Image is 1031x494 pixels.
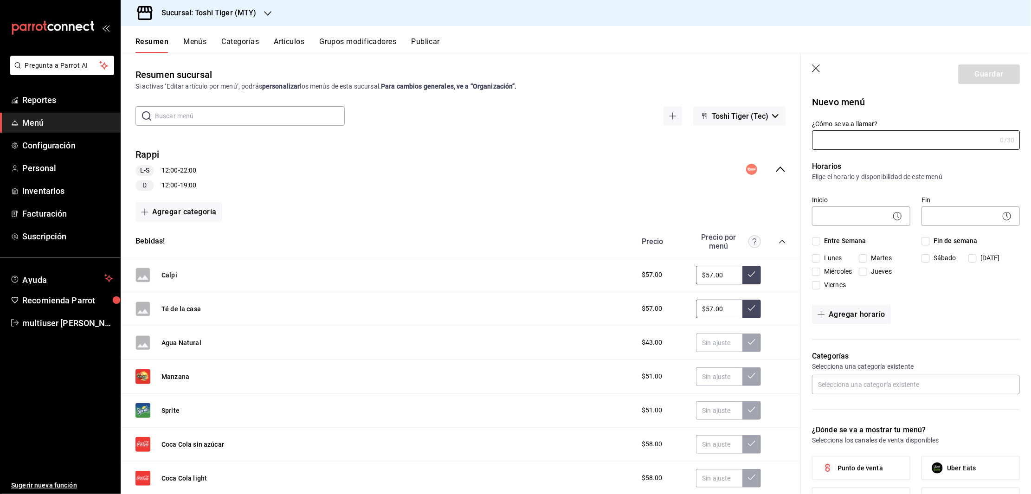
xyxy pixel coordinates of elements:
span: $51.00 [642,405,663,415]
span: Sugerir nueva función [11,481,113,490]
p: Selecciona los canales de venta disponibles [812,436,1020,445]
span: Uber Eats [947,463,976,473]
button: Categorías [222,37,259,53]
span: $58.00 [642,439,663,449]
a: Pregunta a Parrot AI [6,67,114,77]
span: Personal [22,162,113,174]
span: [DATE] [977,253,1000,263]
button: Agregar horario [812,305,891,324]
div: 12:00 - 22:00 [135,165,196,176]
input: Sin ajuste [696,435,742,454]
input: Sin ajuste [696,469,742,488]
button: Té de la casa [161,304,201,314]
span: $57.00 [642,304,663,314]
p: ¿Dónde se va a mostrar tu menú? [812,424,1020,436]
span: Sábado [930,253,956,263]
span: Configuración [22,139,113,152]
span: Miércoles [820,267,852,276]
p: Selecciona una categoría existente [812,362,1020,371]
div: Precio [632,237,692,246]
button: Coca Cola sin azúcar [161,440,224,449]
img: Preview [135,403,150,418]
span: Entre Semana [820,236,866,246]
span: Martes [867,253,892,263]
div: collapse-menu-row [121,141,801,199]
div: 12:00 - 19:00 [135,180,196,191]
button: Grupos modificadores [319,37,396,53]
span: $51.00 [642,372,663,381]
input: Sin ajuste [696,334,742,352]
span: L-S [136,166,153,175]
button: collapse-category-row [779,238,786,245]
img: Preview [135,369,150,384]
span: Facturación [22,207,113,220]
h3: Sucursal: Toshi Tiger (MTY) [154,7,257,19]
label: ¿Cómo se va a llamar? [812,121,1020,128]
span: Menú [22,116,113,129]
strong: personalizar [262,83,300,90]
label: Inicio [812,197,910,204]
span: Viernes [820,280,846,290]
span: multiuser [PERSON_NAME] [22,317,113,329]
div: Resumen sucursal [135,68,212,82]
p: Nuevo menú [812,95,1020,109]
span: D [139,180,150,190]
span: $57.00 [642,270,663,280]
button: Agregar categoría [135,202,222,222]
input: Selecciona una categoría existente [812,375,1020,394]
span: Ayuda [22,273,101,284]
span: Toshi Tiger (Tec) [712,112,768,121]
div: Precio por menú [696,233,761,250]
button: Bebidas! [135,236,165,247]
span: Recomienda Parrot [22,294,113,307]
input: Sin ajuste [696,266,742,284]
div: navigation tabs [135,37,1031,53]
input: Sin ajuste [696,300,742,318]
img: Preview [135,437,150,452]
button: Sprite [161,406,180,415]
button: Artículos [274,37,304,53]
p: Categorías [812,351,1020,362]
span: Lunes [820,253,842,263]
div: Si activas ‘Editar artículo por menú’, podrás los menús de esta sucursal. [135,82,786,91]
label: Fin [921,197,1020,204]
span: Punto de venta [838,463,883,473]
span: Pregunta a Parrot AI [25,61,100,71]
button: Coca Cola light [161,474,207,483]
span: Inventarios [22,185,113,197]
button: Rappi [135,148,159,161]
p: Horarios [812,161,1020,172]
span: Reportes [22,94,113,106]
span: $58.00 [642,473,663,483]
button: Pregunta a Parrot AI [10,56,114,75]
input: Sin ajuste [696,401,742,420]
button: open_drawer_menu [102,24,110,32]
button: Manzana [161,372,189,381]
button: Agua Natural [161,338,201,347]
input: Buscar menú [155,107,345,125]
button: Resumen [135,37,168,53]
button: Calpi [161,270,177,280]
img: Preview [135,471,150,486]
button: Publicar [411,37,440,53]
span: Fin de semana [930,236,978,246]
span: Jueves [867,267,892,276]
p: Elige el horario y disponibilidad de este menú [812,172,1020,181]
button: Toshi Tiger (Tec) [693,106,786,126]
input: Sin ajuste [696,367,742,386]
span: $43.00 [642,338,663,347]
span: Suscripción [22,230,113,243]
div: 0 /30 [1000,135,1014,145]
strong: Para cambios generales, ve a “Organización”. [381,83,517,90]
button: Menús [183,37,206,53]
